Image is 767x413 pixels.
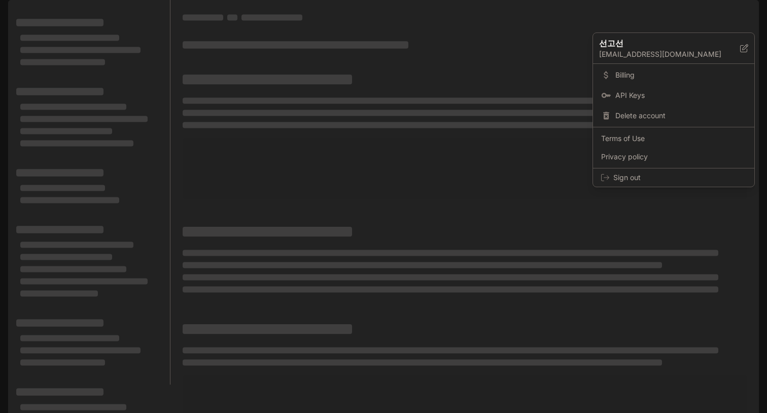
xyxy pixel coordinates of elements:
[595,66,752,84] a: Billing
[595,107,752,125] div: Delete account
[599,49,740,59] p: [EMAIL_ADDRESS][DOMAIN_NAME]
[595,148,752,166] a: Privacy policy
[615,90,746,100] span: API Keys
[595,86,752,105] a: API Keys
[601,152,746,162] span: Privacy policy
[613,173,746,183] span: Sign out
[615,70,746,80] span: Billing
[615,111,746,121] span: Delete account
[601,133,746,144] span: Terms of Use
[593,168,754,187] div: Sign out
[595,129,752,148] a: Terms of Use
[593,33,754,64] div: 선고선[EMAIL_ADDRESS][DOMAIN_NAME]
[599,37,724,49] p: 선고선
